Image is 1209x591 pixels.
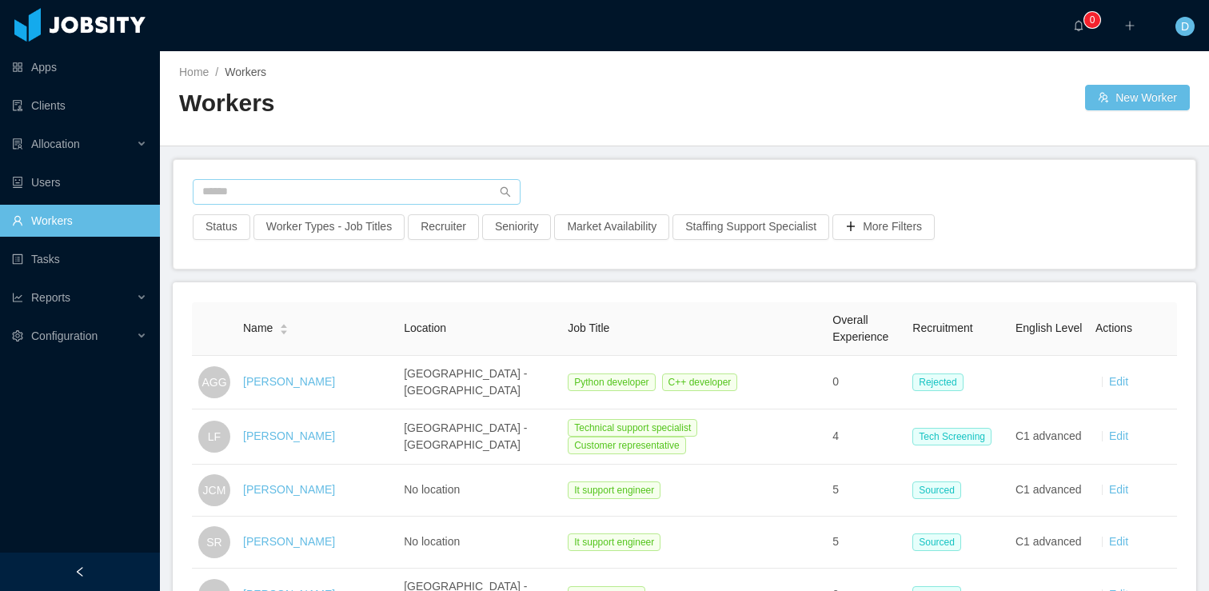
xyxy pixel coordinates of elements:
[912,428,992,445] span: Tech Screening
[826,356,906,409] td: 0
[208,421,221,453] span: LF
[1015,321,1082,334] span: English Level
[12,138,23,150] i: icon: solution
[568,533,660,551] span: It support engineer
[568,373,655,391] span: Python developer
[397,517,561,569] td: No location
[912,483,968,496] a: Sourced
[279,321,289,333] div: Sort
[31,138,80,150] span: Allocation
[912,373,963,391] span: Rejected
[31,329,98,342] span: Configuration
[243,375,335,388] a: [PERSON_NAME]
[1009,517,1089,569] td: C1 advanced
[397,409,561,465] td: [GEOGRAPHIC_DATA] - [GEOGRAPHIC_DATA]
[568,321,609,334] span: Job Title
[832,214,935,240] button: icon: plusMore Filters
[243,535,335,548] a: [PERSON_NAME]
[826,517,906,569] td: 5
[12,51,147,83] a: icon: appstoreApps
[1085,85,1190,110] button: icon: usergroup-addNew Worker
[1009,409,1089,465] td: C1 advanced
[397,465,561,517] td: No location
[1084,12,1100,28] sup: 0
[912,533,961,551] span: Sourced
[826,409,906,465] td: 4
[193,214,250,240] button: Status
[397,356,561,409] td: [GEOGRAPHIC_DATA] - [GEOGRAPHIC_DATA]
[912,321,972,334] span: Recruitment
[31,291,70,304] span: Reports
[1124,20,1135,31] i: icon: plus
[912,481,961,499] span: Sourced
[280,328,289,333] i: icon: caret-down
[179,66,209,78] a: Home
[12,166,147,198] a: icon: robotUsers
[1109,375,1128,388] a: Edit
[215,66,218,78] span: /
[912,375,969,388] a: Rejected
[912,429,998,442] a: Tech Screening
[408,214,479,240] button: Recruiter
[500,186,511,198] i: icon: search
[1181,17,1189,36] span: D
[1009,465,1089,517] td: C1 advanced
[568,437,685,454] span: Customer representative
[203,474,226,506] span: JCM
[12,205,147,237] a: icon: userWorkers
[912,535,968,548] a: Sourced
[179,87,684,120] h2: Workers
[225,66,266,78] span: Workers
[243,483,335,496] a: [PERSON_NAME]
[1109,429,1128,442] a: Edit
[482,214,551,240] button: Seniority
[243,429,335,442] a: [PERSON_NAME]
[672,214,829,240] button: Staffing Support Specialist
[404,321,446,334] span: Location
[568,419,697,437] span: Technical support specialist
[243,320,273,337] span: Name
[201,366,226,398] span: AGG
[12,90,147,122] a: icon: auditClients
[12,243,147,275] a: icon: profileTasks
[662,373,738,391] span: C++ developer
[826,465,906,517] td: 5
[1109,535,1128,548] a: Edit
[832,313,888,343] span: Overall Experience
[206,526,221,558] span: SR
[280,322,289,327] i: icon: caret-up
[1073,20,1084,31] i: icon: bell
[554,214,669,240] button: Market Availability
[568,481,660,499] span: It support engineer
[12,292,23,303] i: icon: line-chart
[253,214,405,240] button: Worker Types - Job Titles
[1095,321,1132,334] span: Actions
[12,330,23,341] i: icon: setting
[1109,483,1128,496] a: Edit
